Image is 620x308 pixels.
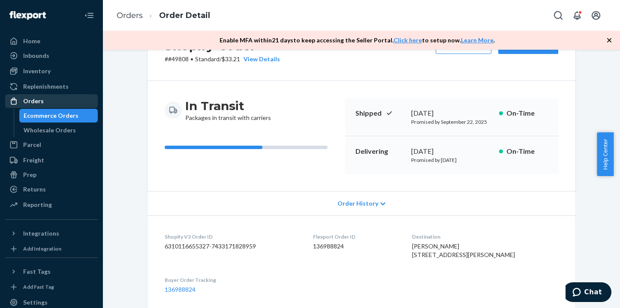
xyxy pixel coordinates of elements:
span: • [190,55,193,63]
div: Wholesale Orders [24,126,76,135]
a: Reporting [5,198,98,212]
button: Fast Tags [5,265,98,278]
p: On-Time [506,147,548,156]
a: Freight [5,153,98,167]
div: Replenishments [23,82,69,91]
div: Inventory [23,67,51,75]
span: [PERSON_NAME] [STREET_ADDRESS][PERSON_NAME] [412,242,515,258]
a: Orders [117,11,143,20]
a: Orders [5,94,98,108]
div: Parcel [23,141,41,149]
div: Inbounds [23,51,49,60]
button: Open notifications [569,7,586,24]
button: Open Search Box [550,7,567,24]
h3: In Transit [185,98,271,114]
p: Promised by September 22, 2025 [411,118,492,126]
dd: 6310116655327-7433171828959 [165,242,299,251]
p: On-Time [506,108,548,118]
a: Replenishments [5,80,98,93]
a: Home [5,34,98,48]
p: Promised by [DATE] [411,156,492,164]
div: Ecommerce Orders [24,111,78,120]
a: Click here [394,36,422,44]
a: Add Integration [5,244,98,254]
img: Flexport logo [9,11,46,20]
a: Add Fast Tag [5,282,98,292]
dd: 136988824 [313,242,399,251]
span: Standard [195,55,220,63]
div: Freight [23,156,44,164]
a: Inventory [5,64,98,78]
div: Fast Tags [23,267,51,276]
div: Add Integration [23,245,61,252]
a: Parcel [5,138,98,152]
a: Order Detail [159,11,210,20]
button: View Details [240,55,280,63]
div: Prep [23,170,36,179]
div: Reporting [23,200,52,209]
button: Help Center [597,132,614,176]
span: Order History [337,199,378,208]
div: Packages in transit with carriers [185,98,271,122]
a: Ecommerce Orders [19,109,98,123]
div: Returns [23,185,46,194]
button: Open account menu [587,7,605,24]
button: Close Navigation [81,7,98,24]
a: 136988824 [165,286,196,293]
dt: Shopify V3 Order ID [165,233,299,240]
p: # #49808 / $33.21 [165,55,280,63]
iframe: Opens a widget where you can chat to one of our agents [566,282,611,304]
p: Enable MFA within 21 days to keep accessing the Seller Portal. to setup now. . [220,36,495,45]
div: Add Fast Tag [23,283,54,290]
p: Delivering [355,147,404,156]
div: [DATE] [411,108,492,118]
div: Integrations [23,229,59,238]
a: Wholesale Orders [19,123,98,137]
div: Settings [23,298,48,307]
div: [DATE] [411,147,492,156]
p: Shipped [355,108,404,118]
a: Prep [5,168,98,182]
div: Orders [23,97,44,105]
dt: Destination [412,233,558,240]
dt: Buyer Order Tracking [165,276,299,284]
ol: breadcrumbs [110,3,217,28]
a: Returns [5,182,98,196]
button: Integrations [5,227,98,240]
a: Learn More [461,36,494,44]
dt: Flexport Order ID [313,233,399,240]
a: Inbounds [5,49,98,63]
div: Home [23,37,40,45]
